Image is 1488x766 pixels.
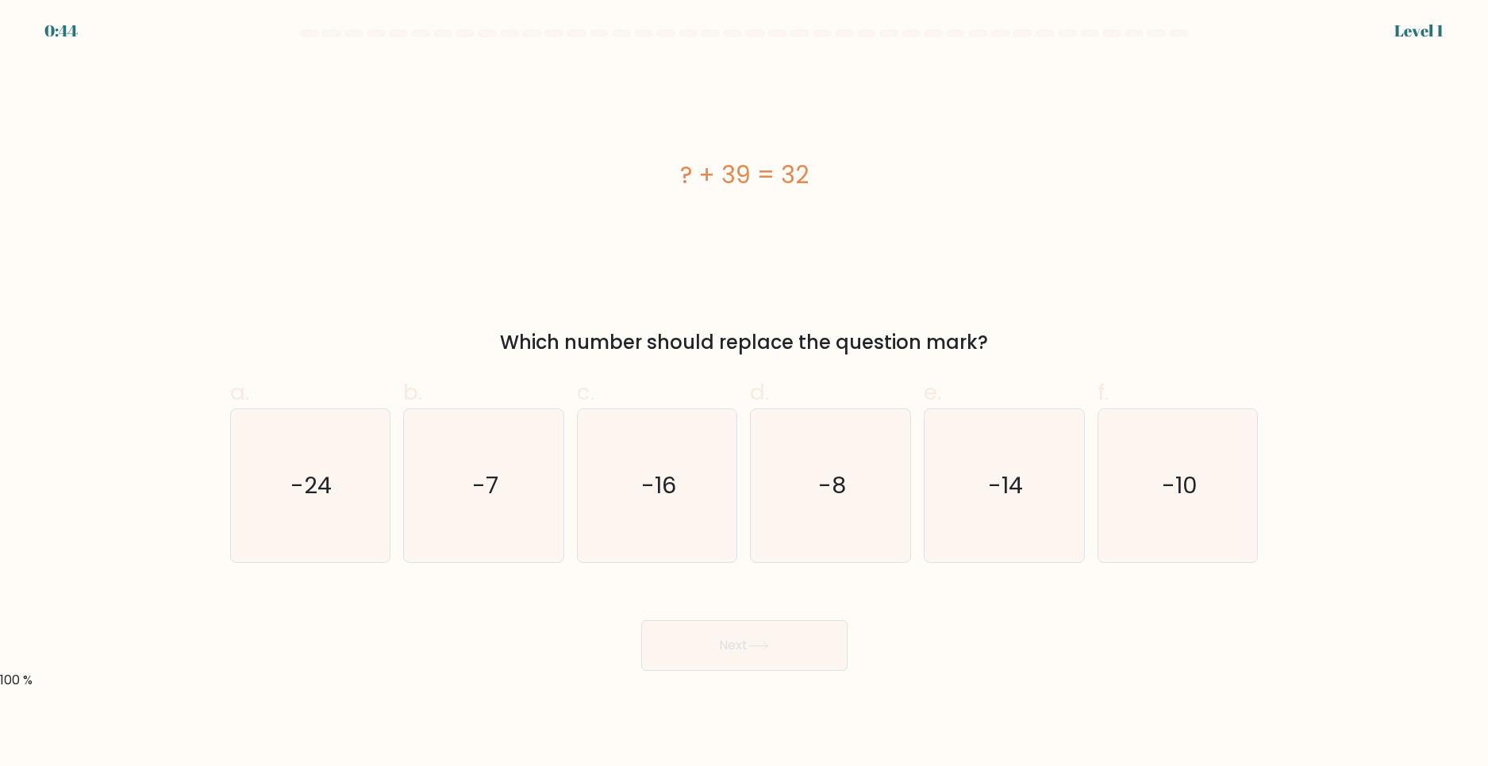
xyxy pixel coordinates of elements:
[641,469,676,501] text: -16
[641,620,848,671] button: Next
[240,328,1249,357] div: Which number should replace the question mark?
[988,469,1023,501] text: -14
[924,377,941,408] span: e.
[750,377,769,408] span: d.
[1394,19,1444,43] div: Level 1
[44,19,78,43] div: 0:44
[577,377,594,408] span: c.
[230,377,249,408] span: a.
[818,469,846,501] text: -8
[230,157,1259,193] div: ? + 39 = 32
[403,377,422,408] span: b.
[472,469,498,501] text: -7
[291,469,333,501] text: -24
[1098,377,1109,408] span: f.
[1162,469,1198,501] text: -10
